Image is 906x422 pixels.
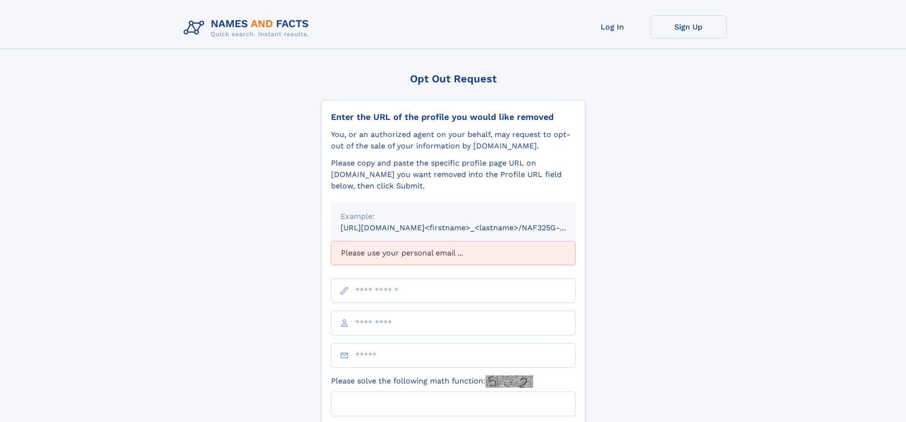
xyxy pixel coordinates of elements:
img: Logo Names and Facts [180,15,317,41]
small: [URL][DOMAIN_NAME]<firstname>_<lastname>/NAF325G-xxxxxxxx [341,223,594,232]
div: You, or an authorized agent on your behalf, may request to opt-out of the sale of your informatio... [331,129,575,152]
div: Example: [341,211,566,222]
div: Enter the URL of the profile you would like removed [331,112,575,122]
label: Please solve the following math function: [331,375,533,388]
a: Sign Up [651,15,727,39]
div: Opt Out Request [321,73,585,85]
a: Log In [575,15,651,39]
div: Please copy and paste the specific profile page URL on [DOMAIN_NAME] you want removed into the Pr... [331,157,575,192]
div: Please use your personal email ... [331,241,575,265]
